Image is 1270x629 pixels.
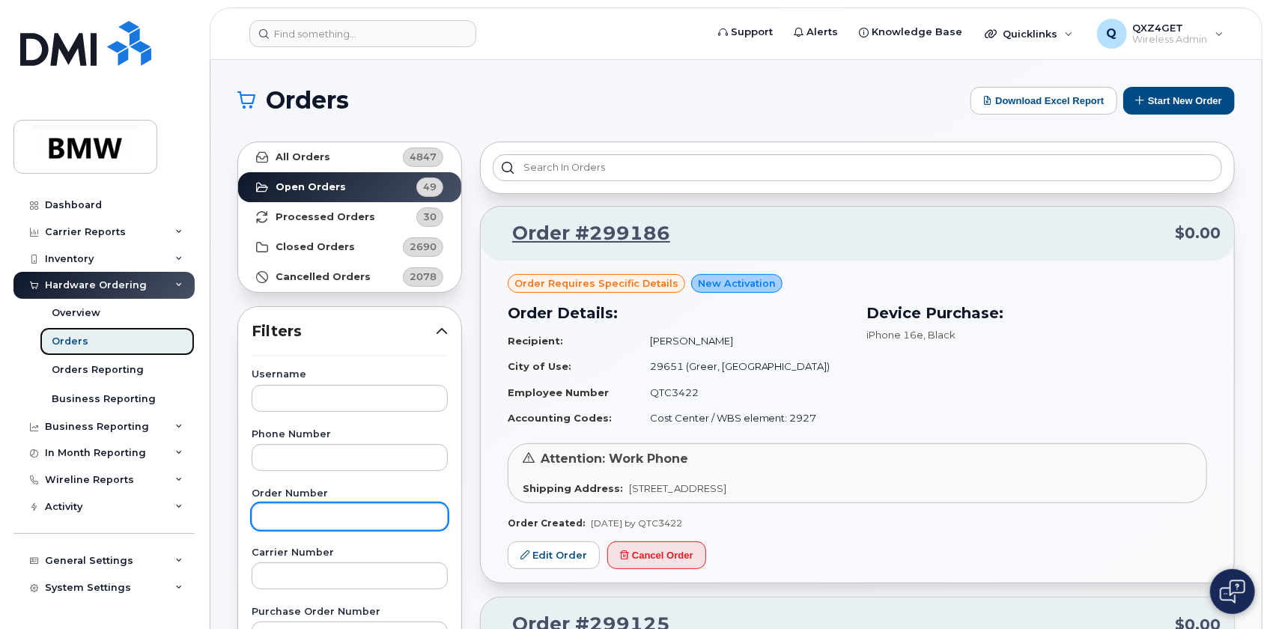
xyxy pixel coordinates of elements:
a: Closed Orders2690 [238,232,461,262]
span: iPhone 16e [866,329,923,341]
span: Order requires Specific details [514,276,678,291]
button: Cancel Order [607,541,706,569]
strong: Accounting Codes: [508,412,612,424]
a: Cancelled Orders2078 [238,262,461,292]
label: Carrier Number [252,548,448,558]
strong: Closed Orders [276,241,355,253]
h3: Device Purchase: [866,302,1207,324]
strong: All Orders [276,151,330,163]
a: Order #299186 [494,220,670,247]
label: Username [252,370,448,380]
span: , Black [923,329,955,341]
span: 4847 [410,150,437,164]
img: Open chat [1220,580,1245,604]
span: Filters [252,320,436,342]
input: Search in orders [493,154,1222,181]
strong: Order Created: [508,517,585,529]
span: [DATE] by QTC3422 [591,517,682,529]
td: Cost Center / WBS element: 2927 [636,405,848,431]
strong: City of Use: [508,360,571,372]
td: 29651 (Greer, [GEOGRAPHIC_DATA]) [636,353,848,380]
span: 49 [423,180,437,194]
span: 30 [423,210,437,224]
a: Edit Order [508,541,600,569]
td: [PERSON_NAME] [636,328,848,354]
strong: Employee Number [508,386,609,398]
span: 2078 [410,270,437,284]
strong: Recipient: [508,335,563,347]
strong: Open Orders [276,181,346,193]
button: Start New Order [1123,87,1235,115]
strong: Shipping Address: [523,482,623,494]
span: $0.00 [1175,222,1221,244]
label: Phone Number [252,430,448,440]
a: Open Orders49 [238,172,461,202]
label: Order Number [252,489,448,499]
strong: Processed Orders [276,211,375,223]
span: New Activation [698,276,776,291]
h3: Order Details: [508,302,848,324]
span: 2690 [410,240,437,254]
span: Orders [266,89,349,112]
span: [STREET_ADDRESS] [629,482,726,494]
button: Download Excel Report [970,87,1117,115]
a: Processed Orders30 [238,202,461,232]
a: All Orders4847 [238,142,461,172]
strong: Cancelled Orders [276,271,371,283]
label: Purchase Order Number [252,607,448,617]
td: QTC3422 [636,380,848,406]
span: Attention: Work Phone [541,452,688,466]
